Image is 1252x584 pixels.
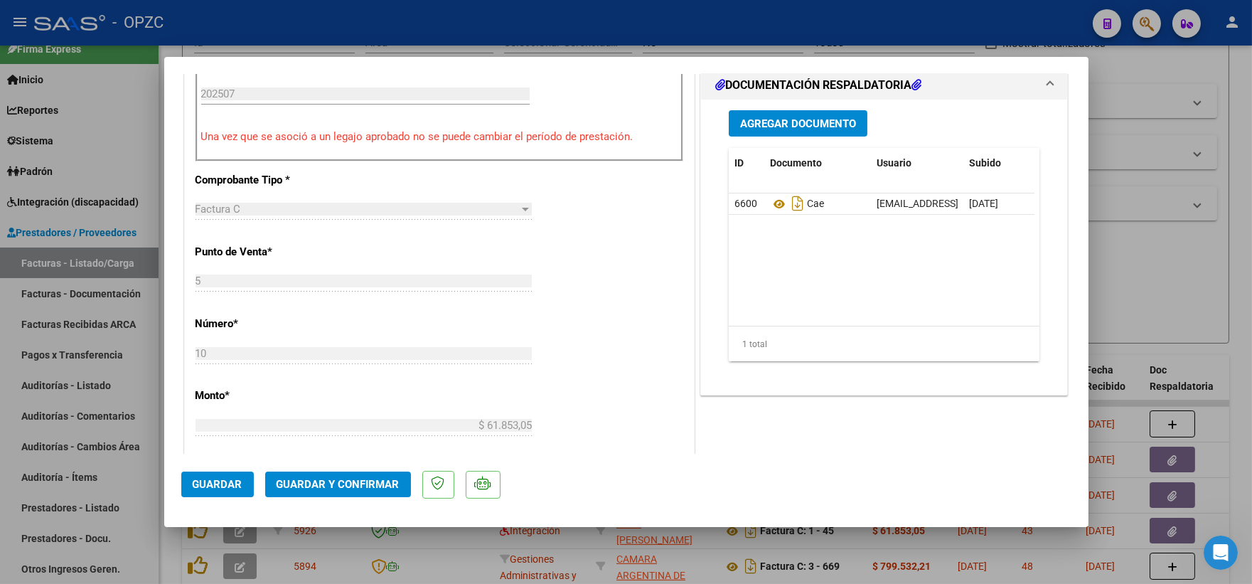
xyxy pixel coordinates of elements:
[196,203,241,216] span: Factura C
[1204,536,1238,570] iframe: Intercom live chat
[770,198,824,210] span: Cae
[729,148,764,179] datatable-header-cell: ID
[877,157,911,169] span: Usuario
[196,316,342,332] p: Número
[201,129,678,145] p: Una vez que se asoció a un legajo aprobado no se puede cambiar el período de prestación.
[196,388,342,404] p: Monto
[729,326,1040,362] div: 1 total
[729,110,867,137] button: Agregar Documento
[277,478,400,491] span: Guardar y Confirmar
[969,198,998,209] span: [DATE]
[764,148,871,179] datatable-header-cell: Documento
[877,198,1118,209] span: [EMAIL_ADDRESS][DOMAIN_NAME] - [PERSON_NAME]
[770,157,822,169] span: Documento
[734,198,757,209] span: 6600
[871,148,963,179] datatable-header-cell: Usuario
[963,148,1034,179] datatable-header-cell: Subido
[740,117,856,130] span: Agregar Documento
[193,478,242,491] span: Guardar
[715,77,921,94] h1: DOCUMENTACIÓN RESPALDATORIA
[969,157,1001,169] span: Subido
[265,472,411,497] button: Guardar y Confirmar
[788,192,807,215] i: Descargar documento
[701,71,1068,100] mat-expansion-panel-header: DOCUMENTACIÓN RESPALDATORIA
[734,157,744,169] span: ID
[196,172,342,189] p: Comprobante Tipo *
[181,472,254,497] button: Guardar
[701,100,1068,395] div: DOCUMENTACIÓN RESPALDATORIA
[196,244,342,260] p: Punto de Venta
